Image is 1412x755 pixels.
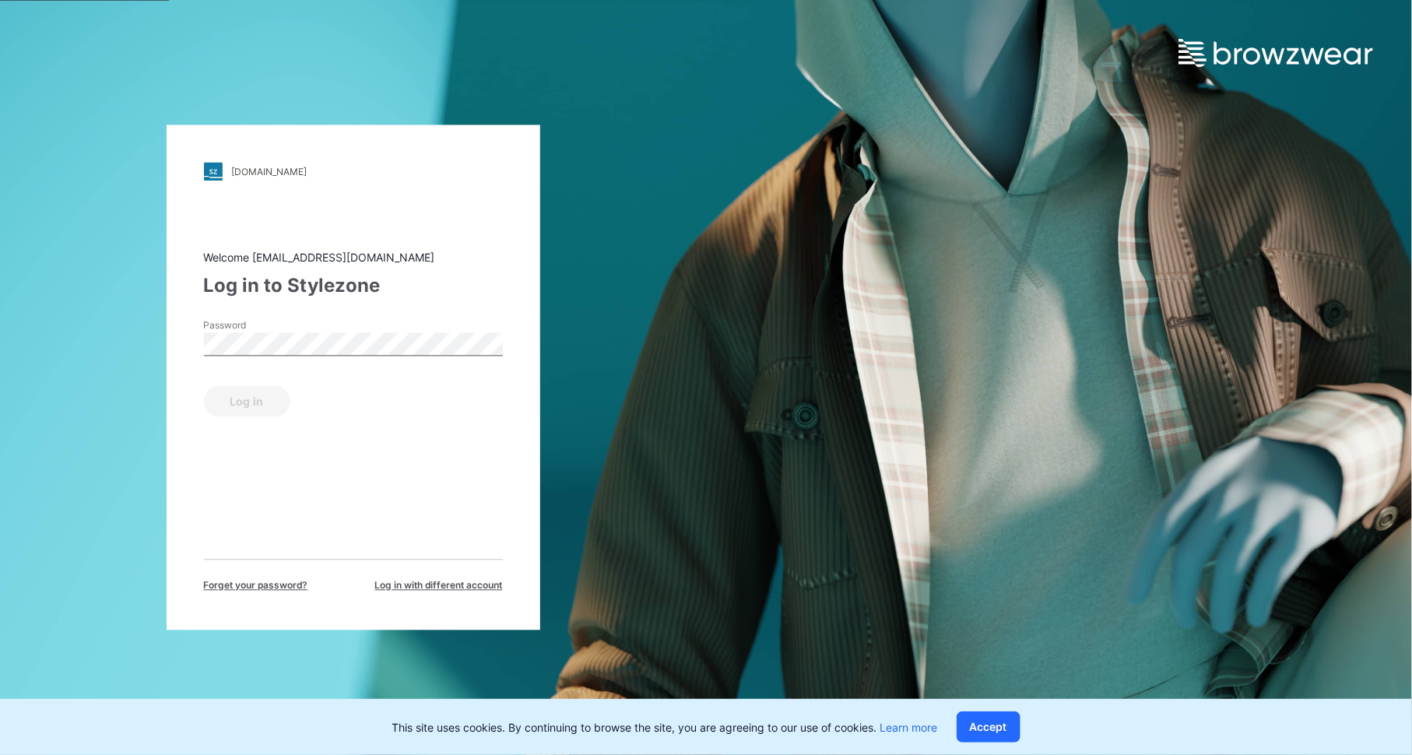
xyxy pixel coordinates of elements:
[204,319,313,333] label: Password
[204,579,308,593] span: Forget your password?
[1178,39,1373,67] img: browzwear-logo.e42bd6dac1945053ebaf764b6aa21510.svg
[204,250,503,266] div: Welcome [EMAIL_ADDRESS][DOMAIN_NAME]
[375,579,503,593] span: Log in with different account
[957,711,1020,743] button: Accept
[392,719,938,736] p: This site uses cookies. By continuing to browse the site, you are agreeing to our use of cookies.
[204,163,223,181] img: stylezone-logo.562084cfcfab977791bfbf7441f1a819.svg
[204,272,503,300] div: Log in to Stylezone
[880,721,938,734] a: Learn more
[232,166,307,177] div: [DOMAIN_NAME]
[204,163,503,181] a: [DOMAIN_NAME]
